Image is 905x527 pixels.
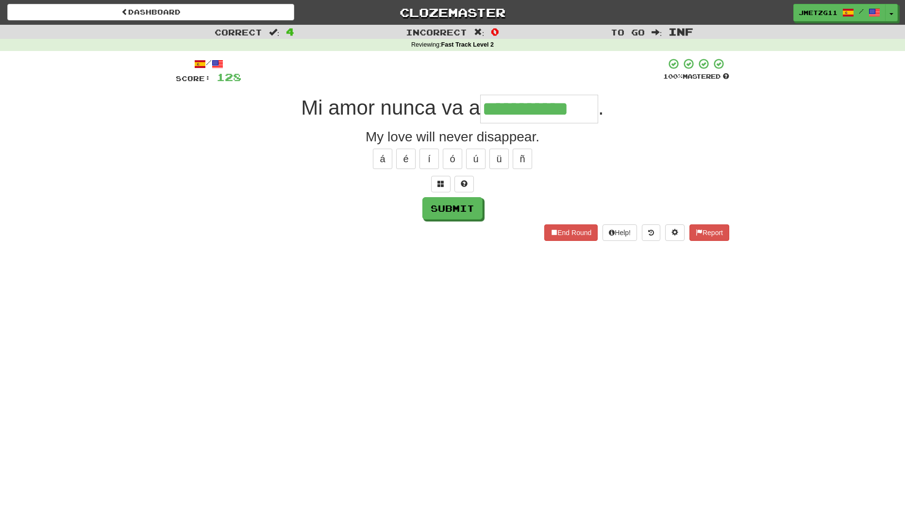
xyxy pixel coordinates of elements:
[793,4,886,21] a: jmetzg11 /
[431,176,451,192] button: Switch sentence to multiple choice alt+p
[689,224,729,241] button: Report
[491,26,499,37] span: 0
[489,149,509,169] button: ü
[466,149,486,169] button: ú
[513,149,532,169] button: ñ
[301,96,480,119] span: Mi amor nunca va a
[799,8,838,17] span: jmetzg11
[396,149,416,169] button: é
[443,149,462,169] button: ó
[642,224,660,241] button: Round history (alt+y)
[309,4,596,21] a: Clozemaster
[176,74,211,83] span: Score:
[373,149,392,169] button: á
[611,27,645,37] span: To go
[669,26,693,37] span: Inf
[422,197,483,220] button: Submit
[286,26,294,37] span: 4
[663,72,729,81] div: Mastered
[474,28,485,36] span: :
[544,224,598,241] button: End Round
[419,149,439,169] button: í
[663,72,683,80] span: 100 %
[176,127,729,147] div: My love will never disappear.
[454,176,474,192] button: Single letter hint - you only get 1 per sentence and score half the points! alt+h
[441,41,494,48] strong: Fast Track Level 2
[269,28,280,36] span: :
[598,96,604,119] span: .
[652,28,662,36] span: :
[859,8,864,15] span: /
[176,58,241,70] div: /
[406,27,467,37] span: Incorrect
[603,224,637,241] button: Help!
[215,27,262,37] span: Correct
[7,4,294,20] a: Dashboard
[217,71,241,83] span: 128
